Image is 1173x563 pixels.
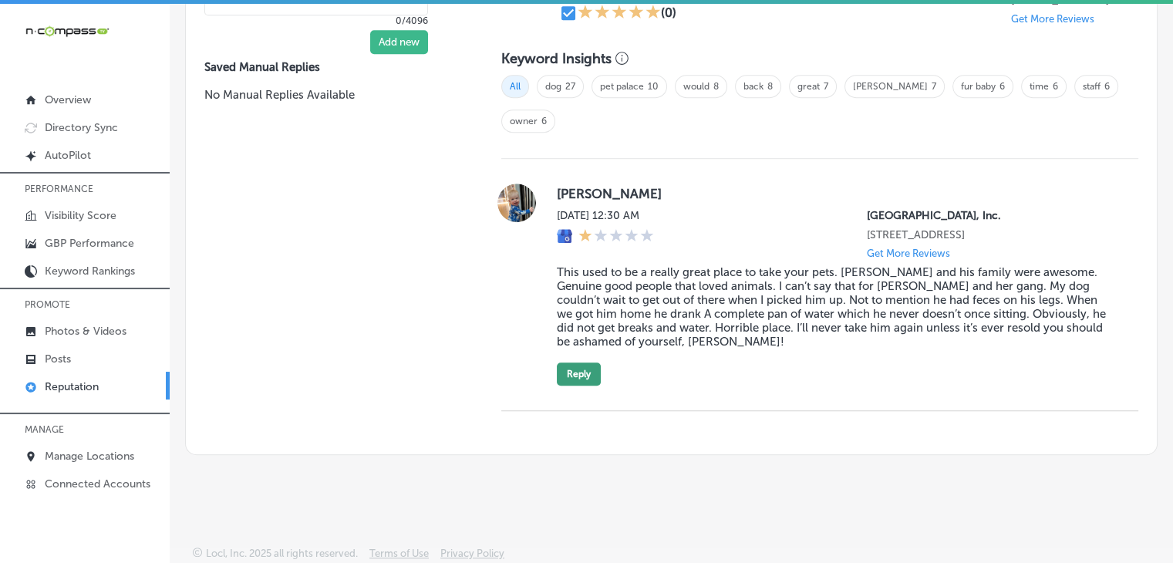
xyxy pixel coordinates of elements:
span: All [501,75,529,98]
a: pet palace [600,81,644,92]
a: 7 [932,81,936,92]
blockquote: This used to be a really great place to take your pets. [PERSON_NAME] and his family were awesome... [557,265,1114,349]
a: fur baby [961,81,996,92]
label: [PERSON_NAME] [557,186,1114,201]
img: tab_domain_overview_orange.svg [42,89,54,102]
p: Connected Accounts [45,477,150,491]
p: Get More Reviews [1011,13,1094,25]
a: staff [1083,81,1101,92]
img: website_grey.svg [25,40,37,52]
p: No Manual Replies Available [204,86,452,103]
p: 12677 Industrial Park Drive [867,228,1114,241]
label: [DATE] 12:30 AM [557,209,654,222]
img: tab_keywords_by_traffic_grey.svg [153,89,166,102]
p: GBP Performance [45,237,134,250]
a: 8 [713,81,719,92]
a: 6 [541,116,547,126]
a: [PERSON_NAME] [853,81,928,92]
p: Reputation [45,380,99,393]
p: Keyword Rankings [45,265,135,278]
div: (0) [661,5,676,20]
p: Posts [45,352,71,366]
a: back [743,81,763,92]
h3: Keyword Insights [501,50,612,67]
div: 5 Stars [578,4,661,22]
a: time [1030,81,1049,92]
a: great [797,81,820,92]
img: logo_orange.svg [25,25,37,37]
div: Domain Overview [59,91,138,101]
p: Get More Reviews [867,248,950,259]
a: dog [545,81,561,92]
p: AutoPilot [45,149,91,162]
div: Domain: [DOMAIN_NAME] [40,40,170,52]
p: Directory Sync [45,121,118,134]
div: v 4.0.25 [43,25,76,37]
div: 1 Star [578,228,654,245]
p: Locl, Inc. 2025 all rights reserved. [206,548,358,559]
img: 660ab0bf-5cc7-4cb8-ba1c-48b5ae0f18e60NCTV_CLogo_TV_Black_-500x88.png [25,24,110,39]
a: 7 [824,81,828,92]
a: would [683,81,710,92]
p: Pet Palace Resort & Spa, Inc. [867,209,1114,222]
a: 10 [648,81,659,92]
a: 6 [999,81,1005,92]
p: Visibility Score [45,209,116,222]
label: Saved Manual Replies [204,60,452,74]
p: Overview [45,93,91,106]
a: 6 [1053,81,1058,92]
button: Add new [370,30,428,54]
a: 6 [1104,81,1110,92]
a: 8 [767,81,773,92]
p: 0/4096 [204,15,428,26]
a: owner [510,116,538,126]
button: Reply [557,362,601,386]
div: Keywords by Traffic [170,91,260,101]
p: Photos & Videos [45,325,126,338]
p: Manage Locations [45,450,134,463]
a: 27 [565,81,575,92]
